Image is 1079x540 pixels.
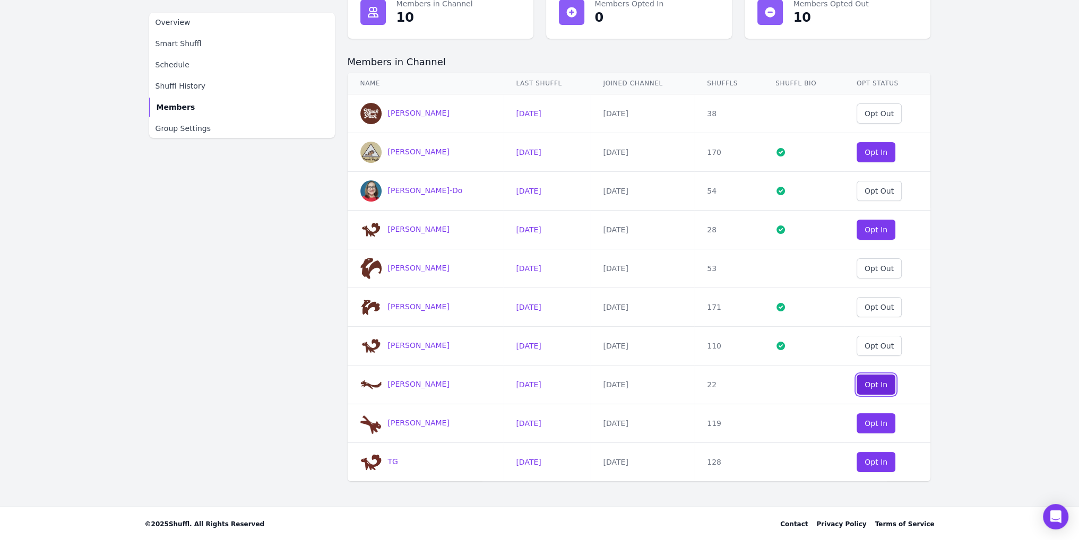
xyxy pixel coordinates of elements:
a: Arkadiusz Luba[PERSON_NAME] [360,147,450,156]
div: Opt Out [865,186,894,196]
a: [DATE] [516,148,541,156]
a: Shuffl History [149,76,335,95]
span: [PERSON_NAME] [388,419,450,427]
td: [DATE] [590,443,694,482]
th: Joined Channel [590,73,694,94]
a: Jerry Hinestroza[PERSON_NAME] [360,380,450,388]
div: Opt In [865,224,887,235]
span: Schedule [156,59,189,70]
th: Shuffl Bio [763,73,844,94]
div: Open Intercom Messenger [1043,504,1068,529]
div: Opt Out [865,302,894,312]
td: 110 [694,327,763,365]
a: Gina Modugno[PERSON_NAME] [360,341,450,350]
span: [PERSON_NAME] [388,302,450,311]
div: Opt Out [865,341,894,351]
span: Overview [156,17,191,28]
img: Damian Warshall [360,219,382,240]
img: TG [360,451,382,473]
td: [DATE] [590,172,694,211]
a: Privacy Policy [816,520,866,528]
a: Group Settings [149,119,335,138]
a: [DATE] [516,458,541,466]
a: [DATE] [516,187,541,195]
div: Opt In [865,147,887,158]
button: Opt In [857,452,896,472]
div: 10 [396,9,414,26]
a: Overview [149,13,335,32]
h2: Members in Channel [348,56,930,68]
span: Members [157,102,195,112]
td: [DATE] [590,365,694,404]
div: 10 [793,9,811,26]
span: TG [388,457,398,466]
a: Alex Cahill[PERSON_NAME] [360,109,450,117]
span: [PERSON_NAME] [388,264,450,272]
span: © 2025 Shuffl. All Rights Reserved [145,520,265,528]
a: Schedule [149,55,335,74]
span: Smart Shuffl [156,38,202,49]
a: Brandy Keel-Do[PERSON_NAME]-Do [360,186,463,195]
div: Opt In [865,418,887,429]
img: Brandy Keel-Do [360,180,382,202]
button: Opt Out [857,181,902,201]
td: [DATE] [590,249,694,288]
a: Terms of Service [875,520,934,528]
button: Opt Out [857,103,902,124]
a: TG TG [360,457,398,466]
span: [PERSON_NAME] [388,380,450,388]
td: 170 [694,133,763,172]
div: Opt In [865,379,887,390]
td: 22 [694,365,763,404]
nav: Sidebar [149,13,335,138]
div: Opt Out [865,263,894,274]
td: [DATE] [590,133,694,172]
a: [DATE] [516,419,541,428]
th: Last Shuffl [503,73,590,94]
img: Jerry Hinestroza [360,374,382,395]
img: Alex Cahill [360,103,382,124]
a: [DATE] [516,303,541,311]
td: 54 [694,172,763,211]
a: Michelle Glienke[PERSON_NAME] [360,419,450,427]
td: 28 [694,211,763,249]
button: Opt In [857,374,896,395]
th: Opt Status [844,73,930,94]
button: Opt Out [857,258,902,278]
td: 119 [694,404,763,443]
span: [PERSON_NAME]-Do [388,186,463,195]
a: [DATE] [516,225,541,234]
button: Opt In [857,142,896,162]
th: Name [348,73,504,94]
a: David Marin[PERSON_NAME] [360,264,450,272]
span: [PERSON_NAME] [388,109,450,117]
button: Opt In [857,220,896,240]
img: Eric Mesh [360,297,382,318]
img: Michelle Glienke [360,413,382,434]
button: Opt Out [857,336,902,356]
a: [DATE] [516,380,541,389]
button: Opt In [857,413,896,433]
a: Smart Shuffl [149,34,335,53]
a: [DATE] [516,264,541,273]
td: [DATE] [590,327,694,365]
td: 171 [694,288,763,327]
img: David Marin [360,258,382,279]
td: [DATE] [590,94,694,133]
th: Shuffls [694,73,763,94]
a: [DATE] [516,342,541,350]
div: Opt In [865,457,887,467]
div: Opt Out [865,108,894,119]
td: 128 [694,443,763,482]
a: Damian Warshall[PERSON_NAME] [360,225,450,233]
a: [DATE] [516,109,541,118]
img: Arkadiusz Luba [360,142,382,163]
div: 0 [595,9,604,26]
button: Opt Out [857,297,902,317]
img: Gina Modugno [360,335,382,356]
td: [DATE] [590,288,694,327]
td: 38 [694,94,763,133]
a: Members [149,98,335,117]
span: [PERSON_NAME] [388,225,450,233]
span: [PERSON_NAME] [388,341,450,350]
